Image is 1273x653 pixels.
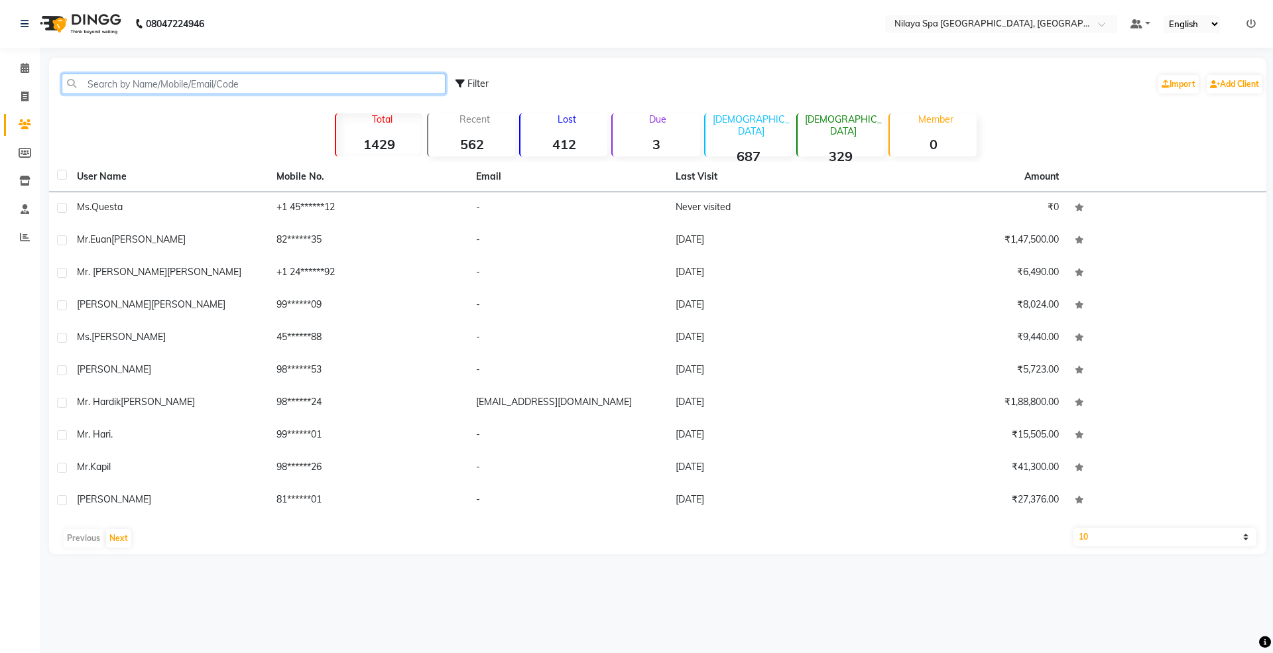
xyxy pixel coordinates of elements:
[615,113,699,125] p: Due
[467,78,489,89] span: Filter
[1207,75,1262,93] a: Add Client
[77,396,121,408] span: Mr. Hardik
[867,322,1067,355] td: ₹9,440.00
[668,192,867,225] td: Never visited
[867,257,1067,290] td: ₹6,490.00
[468,387,668,420] td: [EMAIL_ADDRESS][DOMAIN_NAME]
[668,257,867,290] td: [DATE]
[121,396,195,408] span: [PERSON_NAME]
[77,461,90,473] span: Mr.
[613,136,699,152] strong: 3
[336,136,423,152] strong: 1429
[803,113,884,137] p: [DEMOGRAPHIC_DATA]
[867,485,1067,517] td: ₹27,376.00
[167,266,241,278] span: [PERSON_NAME]
[711,113,792,137] p: [DEMOGRAPHIC_DATA]
[77,363,151,375] span: [PERSON_NAME]
[867,452,1067,485] td: ₹41,300.00
[468,485,668,517] td: -
[526,113,607,125] p: Lost
[91,331,166,343] span: [PERSON_NAME]
[434,113,515,125] p: Recent
[106,529,131,548] button: Next
[867,355,1067,387] td: ₹5,723.00
[668,452,867,485] td: [DATE]
[668,485,867,517] td: [DATE]
[341,113,423,125] p: Total
[468,192,668,225] td: -
[668,290,867,322] td: [DATE]
[668,322,867,355] td: [DATE]
[668,355,867,387] td: [DATE]
[77,298,151,310] span: [PERSON_NAME]
[668,225,867,257] td: [DATE]
[77,201,91,213] span: Ms.
[428,136,515,152] strong: 562
[520,136,607,152] strong: 412
[867,225,1067,257] td: ₹1,47,500.00
[468,452,668,485] td: -
[77,493,151,505] span: [PERSON_NAME]
[111,428,113,440] span: .
[269,162,468,192] th: Mobile No.
[867,192,1067,225] td: ₹0
[90,461,111,473] span: Kapil
[798,148,884,164] strong: 329
[111,233,186,245] span: [PERSON_NAME]
[146,5,204,42] b: 08047224946
[1158,75,1199,93] a: Import
[668,420,867,452] td: [DATE]
[77,428,111,440] span: Mr. Hari
[1016,162,1067,192] th: Amount
[77,233,111,245] span: Mr.Euan
[62,74,446,94] input: Search by Name/Mobile/Email/Code
[151,298,225,310] span: [PERSON_NAME]
[668,162,867,192] th: Last Visit
[91,201,123,213] span: Questa
[867,290,1067,322] td: ₹8,024.00
[867,420,1067,452] td: ₹15,505.00
[668,387,867,420] td: [DATE]
[890,136,977,152] strong: 0
[468,290,668,322] td: -
[895,113,977,125] p: Member
[34,5,125,42] img: logo
[77,331,91,343] span: Ms.
[77,266,167,278] span: Mr. [PERSON_NAME]
[867,387,1067,420] td: ₹1,88,800.00
[468,162,668,192] th: Email
[468,322,668,355] td: -
[468,257,668,290] td: -
[468,225,668,257] td: -
[69,162,269,192] th: User Name
[468,420,668,452] td: -
[705,148,792,164] strong: 687
[468,355,668,387] td: -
